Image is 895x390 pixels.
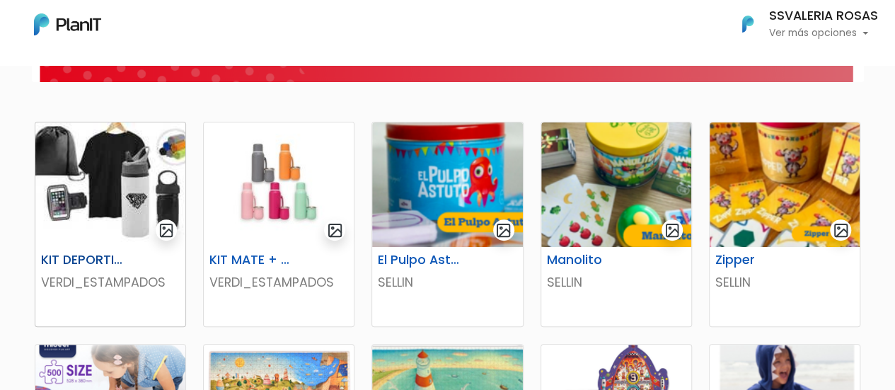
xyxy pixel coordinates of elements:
[201,253,305,268] h6: KIT MATE + TERMO
[34,13,101,35] img: PlanIt Logo
[41,273,180,292] p: VERDI_ESTAMPADOS
[833,222,849,239] img: gallery-light
[732,8,763,40] img: PlanIt Logo
[710,122,860,247] img: thumb_Captura_de_pantalla_2025-07-29_105257.png
[769,28,878,38] p: Ver más opciones
[158,222,175,239] img: gallery-light
[372,122,522,247] img: thumb_Captura_de_pantalla_2025-07-29_101456.png
[769,10,878,23] h6: SSVALERIA ROSAS
[495,222,512,239] img: gallery-light
[715,273,854,292] p: SELLIN
[35,122,186,327] a: gallery-light KIT DEPORTIVO VERDI_ESTAMPADOS
[547,273,686,292] p: SELLIN
[204,122,354,247] img: thumb_2000___2000-Photoroom_-_2025-07-02T103351.963.jpg
[35,122,185,247] img: thumb_WhatsApp_Image_2025-05-26_at_09.52.07.jpeg
[724,6,878,42] button: PlanIt Logo SSVALERIA ROSAS Ver más opciones
[369,253,473,268] h6: El Pulpo Astuto
[541,122,692,327] a: gallery-light Manolito SELLIN
[707,253,811,268] h6: Zipper
[538,253,642,268] h6: Manolito
[664,222,681,239] img: gallery-light
[371,122,523,327] a: gallery-light El Pulpo Astuto SELLIN
[203,122,354,327] a: gallery-light KIT MATE + TERMO VERDI_ESTAMPADOS
[541,122,691,247] img: thumb_Captura_de_pantalla_2025-07-29_104833.png
[33,253,137,268] h6: KIT DEPORTIVO
[378,273,516,292] p: SELLIN
[73,13,204,41] div: ¿Necesitás ayuda?
[327,222,343,239] img: gallery-light
[209,273,348,292] p: VERDI_ESTAMPADOS
[709,122,860,327] a: gallery-light Zipper SELLIN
